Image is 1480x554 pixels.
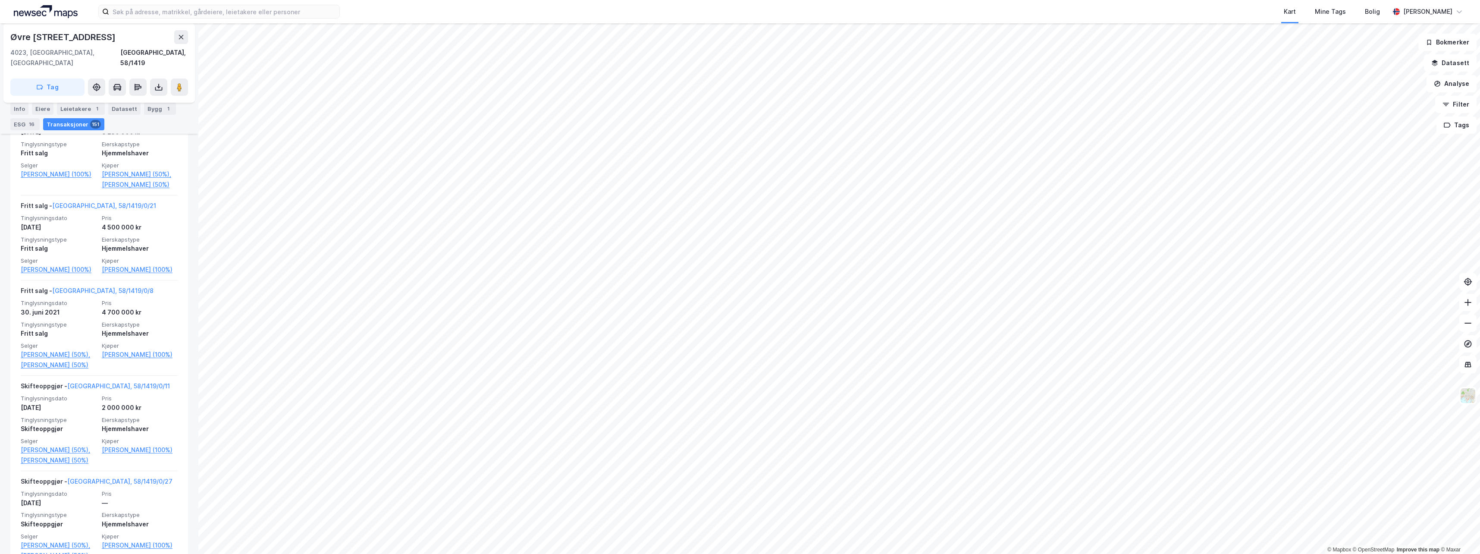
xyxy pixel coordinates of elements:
[102,148,178,158] div: Hjemmelshaver
[21,533,97,540] span: Selger
[21,214,97,222] span: Tinglysningsdato
[1403,6,1452,17] div: [PERSON_NAME]
[102,162,178,169] span: Kjøper
[1365,6,1380,17] div: Bolig
[21,416,97,424] span: Tinglysningstype
[1437,513,1480,554] div: Kontrollprogram for chat
[21,455,97,466] a: [PERSON_NAME] (50%)
[164,104,172,113] div: 1
[21,299,97,307] span: Tinglysningsdato
[102,490,178,497] span: Pris
[52,287,154,294] a: [GEOGRAPHIC_DATA], 58/1419/0/8
[21,490,97,497] span: Tinglysningsdato
[21,540,97,551] a: [PERSON_NAME] (50%),
[102,321,178,328] span: Eierskapstype
[102,257,178,264] span: Kjøper
[21,148,97,158] div: Fritt salg
[52,202,156,209] a: [GEOGRAPHIC_DATA], 58/1419/0/21
[1427,75,1477,92] button: Analyse
[1397,547,1439,553] a: Improve this map
[57,103,105,115] div: Leietakere
[102,424,178,434] div: Hjemmelshaver
[21,307,97,318] div: 30. juni 2021
[102,214,178,222] span: Pris
[1460,387,1476,404] img: Z
[10,47,120,68] div: 4023, [GEOGRAPHIC_DATA], [GEOGRAPHIC_DATA]
[21,445,97,455] a: [PERSON_NAME] (50%),
[21,498,97,508] div: [DATE]
[1315,6,1346,17] div: Mine Tags
[21,264,97,275] a: [PERSON_NAME] (100%)
[102,141,178,148] span: Eierskapstype
[102,236,178,243] span: Eierskapstype
[21,381,170,395] div: Skifteoppgjør -
[21,286,154,299] div: Fritt salg -
[21,222,97,233] div: [DATE]
[93,104,101,113] div: 1
[102,519,178,529] div: Hjemmelshaver
[21,476,172,490] div: Skifteoppgjør -
[67,478,172,485] a: [GEOGRAPHIC_DATA], 58/1419/0/27
[102,533,178,540] span: Kjøper
[14,5,78,18] img: logo.a4113a55bc3d86da70a041830d287a7e.svg
[21,141,97,148] span: Tinglysningstype
[102,243,178,254] div: Hjemmelshaver
[108,103,141,115] div: Datasett
[102,511,178,519] span: Eierskapstype
[1436,116,1477,134] button: Tags
[102,328,178,339] div: Hjemmelshaver
[10,103,28,115] div: Info
[21,236,97,243] span: Tinglysningstype
[102,416,178,424] span: Eierskapstype
[21,395,97,402] span: Tinglysningsdato
[21,349,97,360] a: [PERSON_NAME] (50%),
[1353,547,1395,553] a: OpenStreetMap
[10,30,117,44] div: Øvre [STREET_ADDRESS]
[102,264,178,275] a: [PERSON_NAME] (100%)
[21,328,97,339] div: Fritt salg
[21,243,97,254] div: Fritt salg
[102,299,178,307] span: Pris
[90,120,101,129] div: 151
[102,540,178,551] a: [PERSON_NAME] (100%)
[144,103,176,115] div: Bygg
[10,79,85,96] button: Tag
[102,438,178,445] span: Kjøper
[21,511,97,519] span: Tinglysningstype
[10,118,40,130] div: ESG
[1435,96,1477,113] button: Filter
[102,222,178,233] div: 4 500 000 kr
[1284,6,1296,17] div: Kart
[102,307,178,318] div: 4 700 000 kr
[102,403,178,413] div: 2 000 000 kr
[21,403,97,413] div: [DATE]
[102,349,178,360] a: [PERSON_NAME] (100%)
[21,201,156,214] div: Fritt salg -
[1424,54,1477,72] button: Datasett
[102,395,178,402] span: Pris
[21,438,97,445] span: Selger
[21,424,97,434] div: Skifteoppgjør
[109,5,339,18] input: Søk på adresse, matrikkel, gårdeiere, leietakere eller personer
[102,498,178,508] div: —
[32,103,53,115] div: Eiere
[120,47,188,68] div: [GEOGRAPHIC_DATA], 58/1419
[21,342,97,349] span: Selger
[67,382,170,390] a: [GEOGRAPHIC_DATA], 58/1419/0/11
[21,360,97,370] a: [PERSON_NAME] (50%)
[102,179,178,190] a: [PERSON_NAME] (50%)
[21,257,97,264] span: Selger
[27,120,36,129] div: 16
[102,445,178,455] a: [PERSON_NAME] (100%)
[1327,547,1351,553] a: Mapbox
[102,342,178,349] span: Kjøper
[21,321,97,328] span: Tinglysningstype
[102,169,178,179] a: [PERSON_NAME] (50%),
[21,169,97,179] a: [PERSON_NAME] (100%)
[21,519,97,529] div: Skifteoppgjør
[1418,34,1477,51] button: Bokmerker
[21,162,97,169] span: Selger
[43,118,104,130] div: Transaksjoner
[1437,513,1480,554] iframe: Chat Widget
